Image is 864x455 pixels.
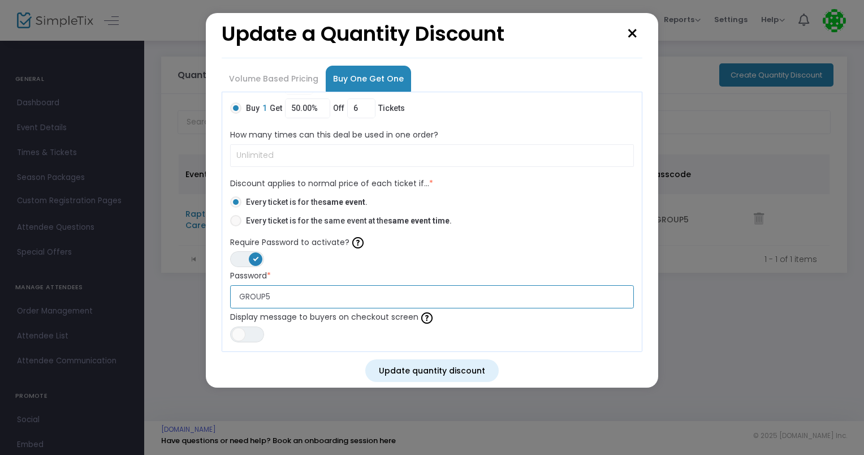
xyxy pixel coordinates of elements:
[241,98,405,118] span: Buy Get Off Tickets
[241,215,452,226] span: Every ticket is for the same event at the .
[365,359,499,382] button: Update quantity discount
[333,73,404,84] span: Buy One Get One
[231,145,633,166] input: Unlimited
[322,198,365,207] strong: same event
[230,178,634,189] label: Discount applies to normal price of each ticket if...
[418,308,435,326] div: Help information
[230,271,634,281] label: Password
[230,285,634,308] input: Enter Password
[348,97,375,119] input: Buy1GetOpen Keeper PopupOffOpen Keeper PopupTickets
[230,234,634,251] label: Require Password to activate?
[222,22,504,46] h4: Update a Quantity Discount
[623,19,642,50] button: Close
[262,102,267,114] span: 1
[610,290,624,304] keeper-lock: Open Keeper Popup
[230,129,438,140] label: How many times can this deal be used in one order?
[241,196,368,208] span: Every ticket is for the .
[230,75,634,122] mat-radio-group: Incentive type selection
[230,196,461,234] mat-radio-group: Discount application rules
[253,256,259,261] span: ON
[352,237,364,248] img: question-mark
[388,216,450,225] strong: same event time
[349,234,366,251] div: Help information
[230,308,634,326] label: Display message to buyers on checkout screen
[286,97,330,119] input: Buy1GetOpen Keeper PopupOffOpen Keeper PopupTickets
[421,312,433,324] img: question-mark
